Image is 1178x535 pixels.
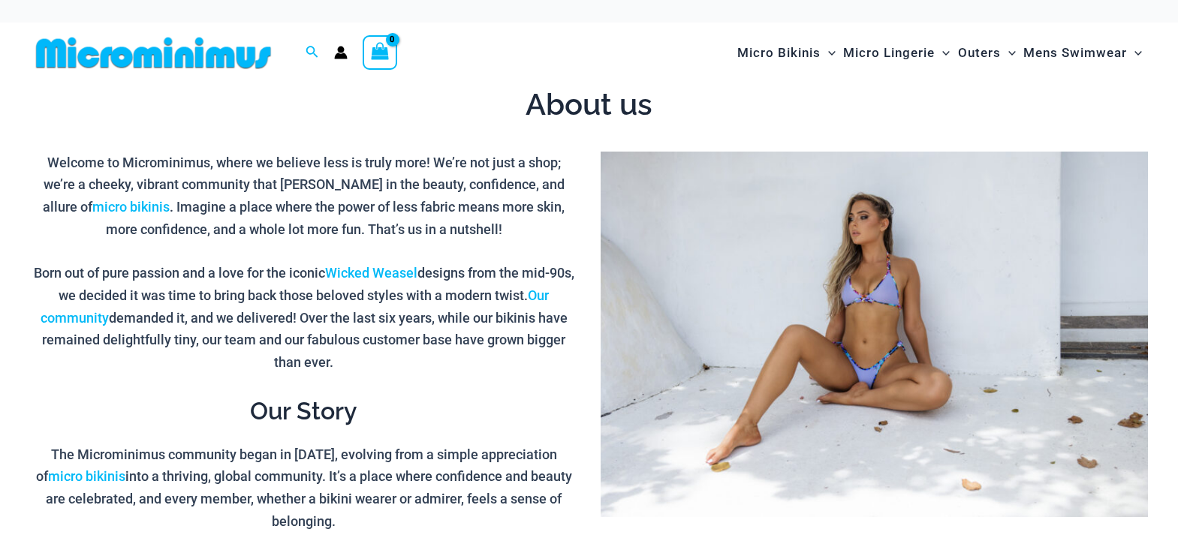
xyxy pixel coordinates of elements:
strong: Our Story [250,397,357,425]
a: OutersMenu ToggleMenu Toggle [954,30,1020,76]
a: Mens SwimwearMenu ToggleMenu Toggle [1020,30,1146,76]
p: Born out of pure passion and a love for the iconic designs from the mid-90s, we decided it was ti... [30,262,578,374]
a: micro bikinis [92,199,170,215]
span: Micro Bikinis [737,34,821,72]
span: Menu Toggle [821,34,836,72]
a: micro bikinis [48,468,125,484]
a: Micro BikinisMenu ToggleMenu Toggle [734,30,839,76]
p: The Microminimus community began in [DATE], evolving from a simple appreciation of into a thrivin... [30,443,578,533]
img: Microminimus Birthday Micro Bikini 2024 [601,152,1149,517]
nav: Site Navigation [731,28,1148,78]
p: Welcome to Microminimus, where we believe less is truly more! We’re not just a shop; we’re a chee... [30,152,578,241]
span: Outers [958,34,1001,72]
a: Search icon link [306,44,319,62]
img: MM SHOP LOGO FLAT [30,36,277,70]
span: Mens Swimwear [1023,34,1127,72]
a: View Shopping Cart, empty [363,35,397,70]
a: Account icon link [334,46,348,59]
a: Micro LingerieMenu ToggleMenu Toggle [839,30,954,76]
span: Micro Lingerie [843,34,935,72]
h1: About us [30,83,1148,125]
a: Wicked Weasel [325,265,417,281]
span: Menu Toggle [1127,34,1142,72]
a: Our community [41,287,550,326]
span: Menu Toggle [935,34,950,72]
span: Menu Toggle [1001,34,1016,72]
